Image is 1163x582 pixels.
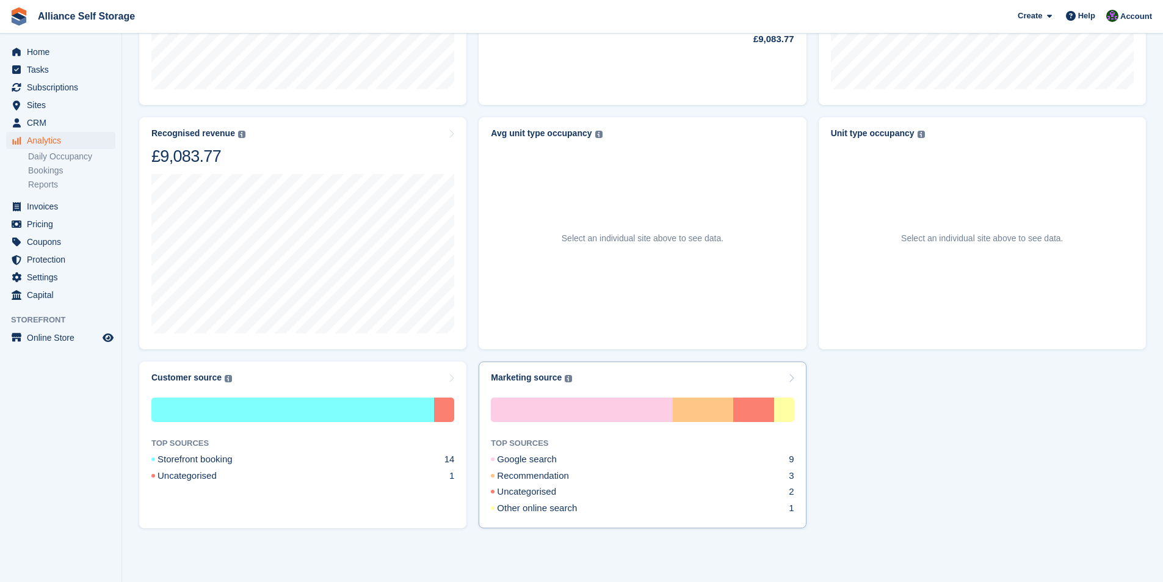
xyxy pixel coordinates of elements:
[1120,10,1152,23] span: Account
[918,131,925,138] img: icon-info-grey-7440780725fd019a000dd9b08b2336e03edf1995a4989e88bcd33f0948082b44.svg
[27,132,100,149] span: Analytics
[27,286,100,304] span: Capital
[491,398,673,422] div: Google search
[11,314,121,326] span: Storefront
[151,469,246,483] div: Uncategorised
[491,373,562,383] div: Marketing source
[20,20,29,29] img: logo_orange.svg
[6,251,115,268] a: menu
[151,437,454,449] div: TOP SOURCES
[101,330,115,345] a: Preview store
[6,79,115,96] a: menu
[6,286,115,304] a: menu
[27,43,100,60] span: Home
[28,179,115,191] a: Reports
[6,329,115,346] a: menu
[6,198,115,215] a: menu
[20,32,29,42] img: website_grey.svg
[49,72,109,80] div: Domain Overview
[1018,10,1042,22] span: Create
[27,79,100,96] span: Subscriptions
[35,71,45,81] img: tab_domain_overview_orange.svg
[27,251,100,268] span: Protection
[434,398,454,422] div: Uncategorised
[491,453,586,467] div: Google search
[724,32,794,46] div: £9,083.77
[151,128,235,139] div: Recognised revenue
[32,32,134,42] div: Domain: [DOMAIN_NAME]
[831,128,915,139] div: Unit type occupancy
[789,485,794,499] div: 2
[6,269,115,286] a: menu
[789,501,794,515] div: 1
[151,453,262,467] div: Storefront booking
[238,131,245,138] img: icon-info-grey-7440780725fd019a000dd9b08b2336e03edf1995a4989e88bcd33f0948082b44.svg
[491,128,592,139] div: Avg unit type occupancy
[774,398,794,422] div: Other online search
[789,453,794,467] div: 9
[444,453,455,467] div: 14
[151,146,245,167] div: £9,083.77
[137,72,201,80] div: Keywords by Traffic
[733,398,774,422] div: Uncategorised
[27,216,100,233] span: Pricing
[34,20,60,29] div: v 4.0.25
[491,437,794,449] div: TOP SOURCES
[673,398,733,422] div: Recommendation
[27,96,100,114] span: Sites
[491,501,606,515] div: Other online search
[27,61,100,78] span: Tasks
[151,398,434,422] div: Storefront booking
[27,269,100,286] span: Settings
[562,232,723,245] p: Select an individual site above to see data.
[6,132,115,149] a: menu
[123,71,133,81] img: tab_keywords_by_traffic_grey.svg
[6,43,115,60] a: menu
[565,375,572,382] img: icon-info-grey-7440780725fd019a000dd9b08b2336e03edf1995a4989e88bcd33f0948082b44.svg
[27,198,100,215] span: Invoices
[595,131,603,138] img: icon-info-grey-7440780725fd019a000dd9b08b2336e03edf1995a4989e88bcd33f0948082b44.svg
[901,232,1063,245] p: Select an individual site above to see data.
[10,7,28,26] img: stora-icon-8386f47178a22dfd0bd8f6a31ec36ba5ce8667c1dd55bd0f319d3a0aa187defe.svg
[789,469,794,483] div: 3
[1078,10,1095,22] span: Help
[491,469,598,483] div: Recommendation
[6,114,115,131] a: menu
[28,165,115,176] a: Bookings
[225,375,232,382] img: icon-info-grey-7440780725fd019a000dd9b08b2336e03edf1995a4989e88bcd33f0948082b44.svg
[6,216,115,233] a: menu
[6,96,115,114] a: menu
[6,233,115,250] a: menu
[27,329,100,346] span: Online Store
[27,233,100,250] span: Coupons
[449,469,454,483] div: 1
[28,151,115,162] a: Daily Occupancy
[491,485,585,499] div: Uncategorised
[27,114,100,131] span: CRM
[1106,10,1118,22] img: Romilly Norton
[151,373,222,383] div: Customer source
[6,61,115,78] a: menu
[33,6,140,26] a: Alliance Self Storage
